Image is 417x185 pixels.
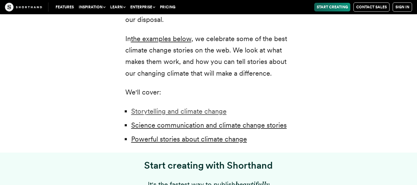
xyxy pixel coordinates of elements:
[128,3,157,11] button: Enterprise
[76,3,108,11] button: Inspiration
[108,3,128,11] button: Learn
[131,107,227,115] a: Storytelling and climate change
[131,135,247,143] a: Powerful stories about climate change
[353,2,390,12] a: Contact Sales
[393,2,412,12] a: Sign in
[131,121,287,129] a: Science communication and climate change stories
[125,33,292,79] p: In , we celebrate some of the best climate change stories on the web. We look at what makes them ...
[125,86,292,98] p: We'll cover:
[131,35,191,43] a: the examples below
[5,3,42,11] img: The Craft
[125,160,292,171] h3: Start creating with Shorthand
[314,3,350,11] a: Start Creating
[53,3,76,11] a: Features
[157,3,178,11] a: Pricing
